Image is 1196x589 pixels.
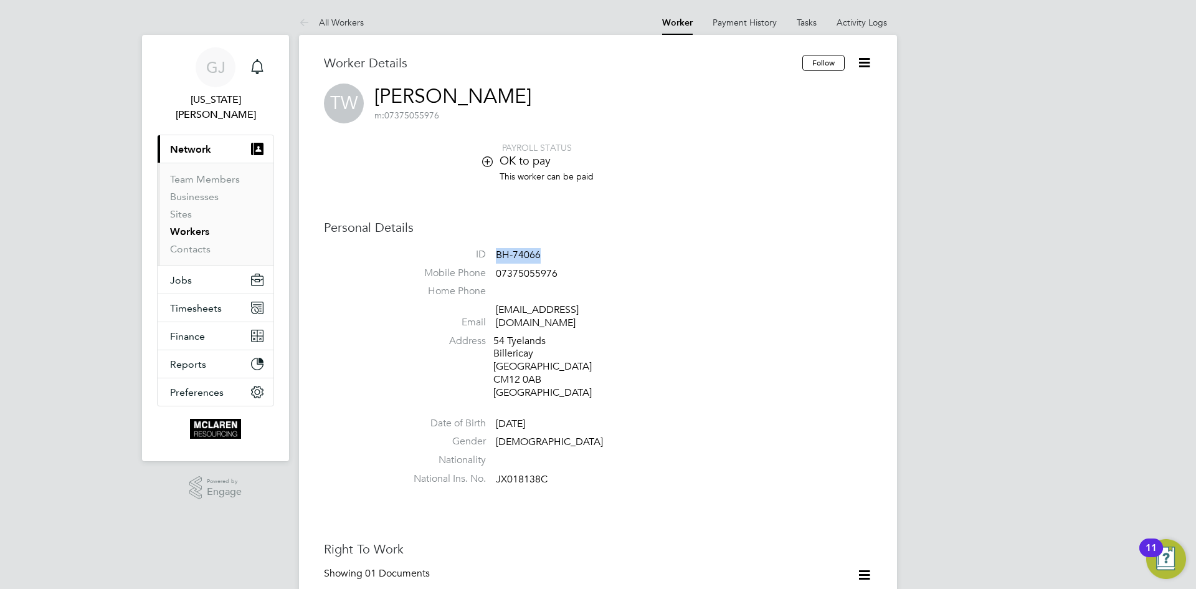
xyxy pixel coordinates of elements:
[170,208,192,220] a: Sites
[170,191,219,203] a: Businesses
[158,322,273,350] button: Finance
[170,386,224,398] span: Preferences
[837,17,887,28] a: Activity Logs
[399,454,486,467] label: Nationality
[170,243,211,255] a: Contacts
[365,567,430,580] span: 01 Documents
[374,110,384,121] span: m:
[496,267,558,280] span: 07375055976
[324,219,872,236] h3: Personal Details
[496,436,603,449] span: [DEMOGRAPHIC_DATA]
[206,59,225,75] span: GJ
[157,92,274,122] span: Georgia Jesson
[207,476,242,487] span: Powered by
[662,17,693,28] a: Worker
[797,17,817,28] a: Tasks
[158,266,273,294] button: Jobs
[142,35,289,461] nav: Main navigation
[496,304,579,329] a: [EMAIL_ADDRESS][DOMAIN_NAME]
[170,226,209,237] a: Workers
[170,143,211,155] span: Network
[158,350,273,378] button: Reports
[324,541,872,557] h3: Right To Work
[299,17,364,28] a: All Workers
[1146,548,1157,564] div: 11
[399,248,486,261] label: ID
[399,417,486,430] label: Date of Birth
[158,135,273,163] button: Network
[190,419,240,439] img: mclaren-logo-retina.png
[399,335,486,348] label: Address
[170,274,192,286] span: Jobs
[189,476,242,500] a: Powered byEngage
[374,110,439,121] span: 07375055976
[399,472,486,486] label: National Ins. No.
[713,17,777,28] a: Payment History
[170,173,240,185] a: Team Members
[324,567,432,580] div: Showing
[158,163,273,266] div: Network
[399,316,486,329] label: Email
[500,153,551,168] span: OK to pay
[157,419,274,439] a: Go to home page
[170,302,222,314] span: Timesheets
[324,55,802,71] h3: Worker Details
[502,142,572,153] span: PAYROLL STATUS
[158,378,273,406] button: Preferences
[170,358,206,370] span: Reports
[496,473,548,486] span: JX018138C
[399,435,486,448] label: Gender
[207,487,242,497] span: Engage
[1146,539,1186,579] button: Open Resource Center, 11 new notifications
[158,294,273,322] button: Timesheets
[802,55,845,71] button: Follow
[500,171,594,182] span: This worker can be paid
[496,249,541,261] span: BH-74066
[399,285,486,298] label: Home Phone
[374,84,531,108] a: [PERSON_NAME]
[170,330,205,342] span: Finance
[493,335,612,400] div: 54 Tyelands Billericay [GEOGRAPHIC_DATA] CM12 0AB [GEOGRAPHIC_DATA]
[496,418,525,430] span: [DATE]
[157,47,274,122] a: GJ[US_STATE][PERSON_NAME]
[399,267,486,280] label: Mobile Phone
[324,84,364,123] span: TW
